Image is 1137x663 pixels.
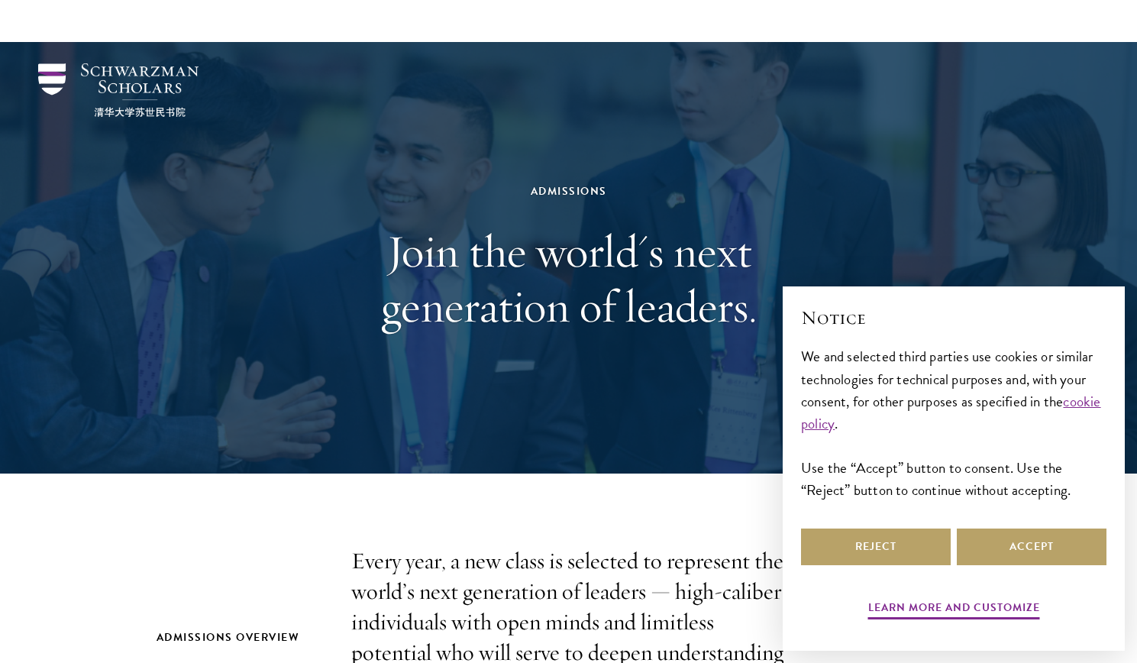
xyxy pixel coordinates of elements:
button: Learn more and customize [868,598,1040,622]
h2: Admissions Overview [157,628,321,647]
div: Admissions [305,182,832,201]
div: We and selected third parties use cookies or similar technologies for technical purposes and, wit... [801,345,1106,500]
a: cookie policy [801,390,1101,435]
h2: Notice [801,305,1106,331]
img: Schwarzman Scholars [38,63,199,117]
h1: Join the world's next generation of leaders. [305,224,832,334]
button: Reject [801,529,951,565]
button: Accept [957,529,1106,565]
